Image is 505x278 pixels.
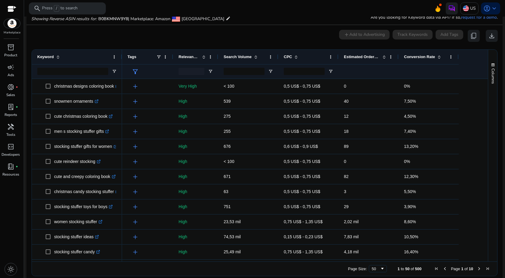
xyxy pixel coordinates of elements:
span: add [132,158,139,165]
span: code_blocks [7,143,14,150]
span: 74,53 mil [224,234,241,239]
p: cute reindeer stocking [54,155,101,168]
span: add [132,218,139,226]
button: Open Filter Menu [112,69,117,74]
span: handyman [7,123,14,130]
span: 29 [344,204,349,209]
span: Estimated Orders/Month [344,55,380,59]
span: 12,30% [404,174,418,179]
p: High [179,155,213,168]
span: 18 [344,129,349,134]
p: High [179,246,213,258]
p: Press to search [42,5,78,12]
span: account_circle [483,5,491,12]
span: 10,50% [404,234,418,239]
img: us.svg [463,5,469,11]
p: stocking stuffer candy [54,246,100,258]
span: add [132,233,139,241]
p: High [179,201,213,213]
span: donut_small [7,83,14,91]
span: Conversion Rate [404,55,435,59]
span: [GEOGRAPHIC_DATA] [182,16,224,22]
span: 0% [404,84,410,89]
span: 0,5 US$ - 0,75 US$ [284,189,320,194]
span: fiber_manual_record [16,165,18,168]
span: 40 [344,99,349,104]
p: Resources [2,172,19,177]
span: 0,75 US$ - 1,35 US$ [284,219,323,224]
span: 50 [405,267,409,271]
span: 8,60% [404,219,416,224]
p: High [179,170,213,183]
p: stocking stuffer toys for boys [54,201,113,213]
span: add [132,203,139,211]
span: 500 [415,267,422,271]
span: 89 [344,144,349,149]
button: Open Filter Menu [328,69,333,74]
span: 63 [224,189,228,194]
span: 0,5 US$ - 0,75 US$ [284,99,320,104]
span: 4,18 mil [344,249,359,254]
input: CPC Filter Input [284,68,325,75]
p: christmas designs coloring book [54,80,119,92]
span: filter_alt [132,68,139,75]
p: High [179,186,213,198]
span: lab_profile [7,103,14,111]
span: 5,50% [404,189,416,194]
span: 0 [344,84,346,89]
span: 0 [344,159,346,164]
span: 1 [461,267,463,271]
div: Page Size [369,265,387,272]
span: Search Volume [224,55,252,59]
p: Very High [179,80,213,92]
span: light_mode [7,266,14,273]
p: christmas candy stocking stuffer [54,186,119,198]
span: add [132,173,139,180]
span: 0,6 US$ - 0,9 US$ [284,144,318,149]
span: 7,83 mil [344,234,359,239]
span: add [132,128,139,135]
p: Product [4,52,17,58]
span: B0BKMNW9Y8 [98,16,128,22]
button: download [486,30,498,42]
div: First Page [434,266,439,271]
span: add [132,143,139,150]
span: 3 [344,189,346,194]
span: fiber_manual_record [16,106,18,108]
span: 676 [224,144,231,149]
span: Page [451,267,460,271]
p: Tools [6,132,15,137]
span: 82 [344,174,349,179]
div: 50 [372,267,380,271]
span: of [411,267,414,271]
p: coloring book christmas ornaments [54,261,125,273]
span: add [132,83,139,90]
span: 671 [224,174,231,179]
p: Ads [8,72,14,78]
span: book_4 [7,163,14,170]
p: cute and creepy coloring book [54,170,116,183]
span: 13,20% [404,144,418,149]
p: High [179,261,213,273]
img: amazon.svg [4,19,20,28]
p: US [470,3,476,14]
span: add [132,98,139,105]
span: 0% [404,159,410,164]
span: / [54,5,59,12]
span: of [464,267,468,271]
span: 539 [224,99,231,104]
span: 16,40% [404,249,418,254]
p: High [179,95,213,108]
p: men s stocking stuffer gifts [54,125,109,138]
span: keyboard_arrow_down [491,5,498,12]
span: download [488,32,495,39]
span: Columns [490,68,496,84]
p: stocking stuffer ideas [54,231,99,243]
p: Developers [2,152,20,157]
span: < 100 [224,84,234,89]
button: Open Filter Menu [208,69,213,74]
span: 275 [224,114,231,119]
span: 1 [398,267,400,271]
span: CPC [284,55,292,59]
span: Keyword [37,55,54,59]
